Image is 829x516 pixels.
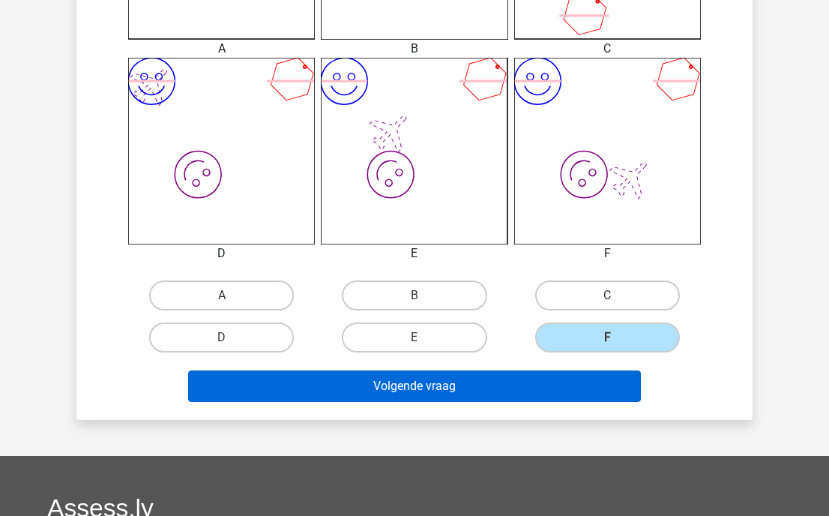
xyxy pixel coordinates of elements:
label: F [535,322,680,352]
div: E [310,244,519,262]
label: A [149,280,294,310]
div: F [503,244,712,262]
button: Volgende vraag [188,370,642,402]
div: C [503,40,712,58]
div: D [117,244,326,262]
div: B [310,40,519,58]
label: D [149,322,294,352]
div: A [117,40,326,58]
label: B [342,280,486,310]
label: E [342,322,486,352]
label: C [535,280,680,310]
